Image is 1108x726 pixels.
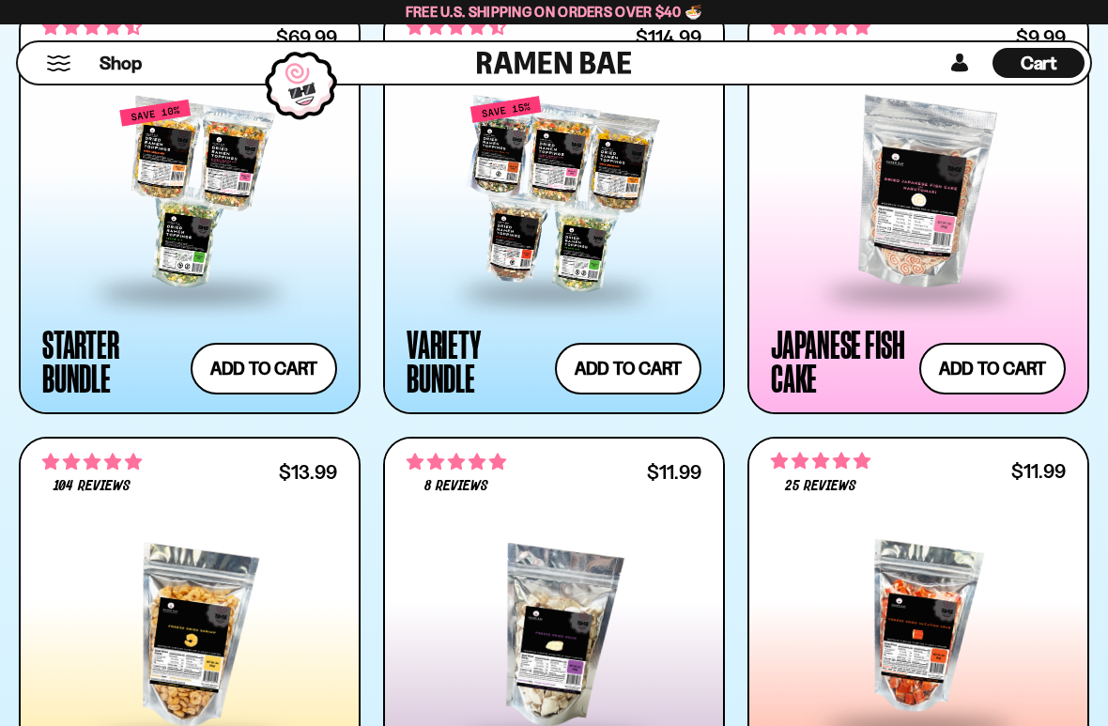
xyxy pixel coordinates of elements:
[1021,52,1057,74] span: Cart
[54,479,130,494] span: 104 reviews
[100,51,142,76] span: Shop
[42,450,142,474] span: 4.90 stars
[919,343,1066,394] button: Add to cart
[46,55,71,71] button: Mobile Menu Trigger
[407,450,506,474] span: 4.75 stars
[771,327,910,394] div: Japanese Fish Cake
[407,327,546,394] div: Variety Bundle
[1011,462,1066,480] div: $11.99
[406,3,703,21] span: Free U.S. Shipping on Orders over $40 🍜
[279,463,337,481] div: $13.99
[771,449,870,473] span: 4.88 stars
[785,479,856,494] span: 25 reviews
[100,48,142,78] a: Shop
[19,3,361,414] a: 4.71 stars 4845 reviews $69.99 Starter Bundle Add to cart
[424,479,488,494] span: 8 reviews
[383,3,725,414] a: 4.63 stars 6356 reviews $114.99 Variety Bundle Add to cart
[191,343,337,394] button: Add to cart
[647,463,701,481] div: $11.99
[555,343,701,394] button: Add to cart
[42,327,181,394] div: Starter Bundle
[747,3,1089,414] a: 4.77 stars 230 reviews $9.99 Japanese Fish Cake Add to cart
[993,42,1085,84] div: Cart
